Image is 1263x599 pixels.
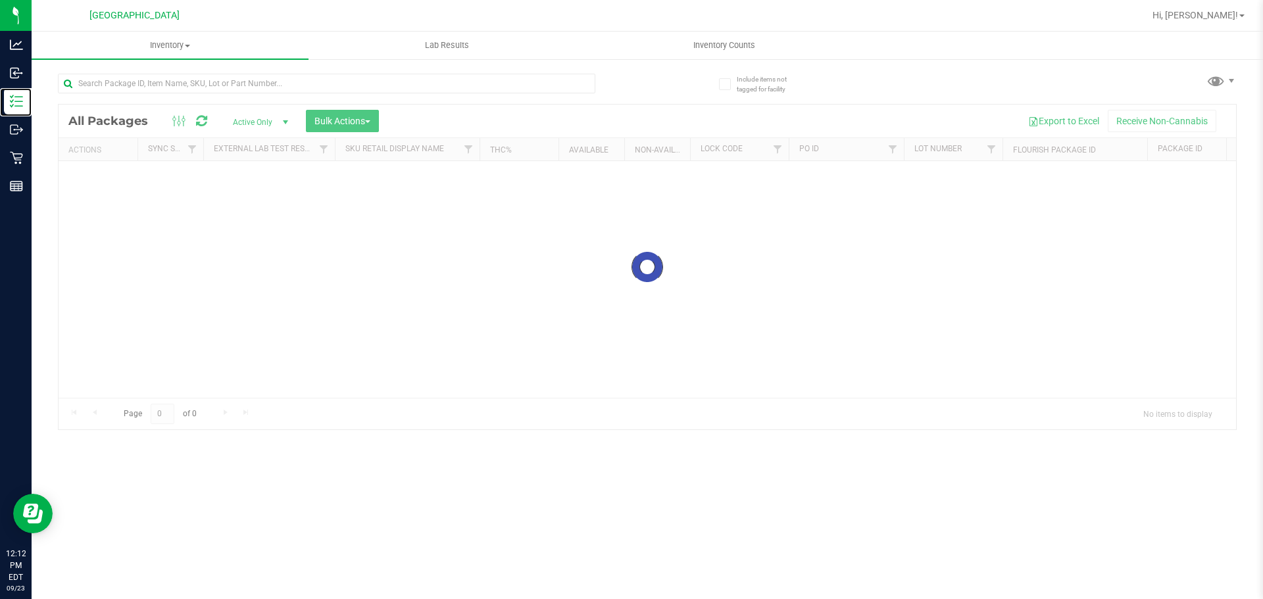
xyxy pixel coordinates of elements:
[309,32,585,59] a: Lab Results
[10,123,23,136] inline-svg: Outbound
[10,66,23,80] inline-svg: Inbound
[10,38,23,51] inline-svg: Analytics
[32,39,309,51] span: Inventory
[676,39,773,51] span: Inventory Counts
[10,151,23,164] inline-svg: Retail
[58,74,595,93] input: Search Package ID, Item Name, SKU, Lot or Part Number...
[13,494,53,533] iframe: Resource center
[1152,10,1238,20] span: Hi, [PERSON_NAME]!
[89,10,180,21] span: [GEOGRAPHIC_DATA]
[6,583,26,593] p: 09/23
[10,95,23,108] inline-svg: Inventory
[10,180,23,193] inline-svg: Reports
[32,32,309,59] a: Inventory
[585,32,862,59] a: Inventory Counts
[407,39,487,51] span: Lab Results
[6,548,26,583] p: 12:12 PM EDT
[737,74,803,94] span: Include items not tagged for facility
